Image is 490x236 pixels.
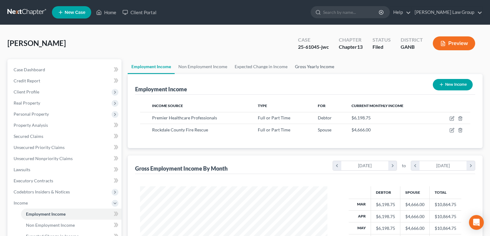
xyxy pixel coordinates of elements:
a: Employment Income [21,209,121,220]
span: Credit Report [14,78,40,83]
div: Open Intercom Messenger [469,215,484,230]
div: Status [373,36,391,43]
a: Employment Income [128,59,175,74]
i: chevron_left [411,161,420,170]
a: Expected Change in Income [231,59,291,74]
a: Gross Yearly Income [291,59,338,74]
span: Non Employment Income [26,222,75,228]
a: Help [390,7,411,18]
span: Debtor [318,115,332,120]
div: Filed [373,43,391,51]
a: Non Employment Income [21,220,121,231]
i: chevron_right [388,161,397,170]
div: Gross Employment Income By Month [135,165,228,172]
div: $6,198.75 [376,225,395,231]
div: $4,666.00 [405,225,424,231]
span: Secured Claims [14,134,43,139]
a: Unsecured Priority Claims [9,142,121,153]
div: 25-61045-jwc [298,43,329,51]
span: Personal Property [14,111,49,117]
a: Credit Report [9,75,121,86]
div: $6,198.75 [376,213,395,220]
span: Full or Part Time [258,127,290,132]
td: $10,864.75 [430,210,462,222]
span: Lawsuits [14,167,30,172]
a: [PERSON_NAME] Law Group [411,7,482,18]
div: [DATE] [420,161,467,170]
div: $6,198.75 [376,201,395,208]
div: GANB [401,43,423,51]
a: Case Dashboard [9,64,121,75]
div: $4,666.00 [405,201,424,208]
div: District [401,36,423,43]
a: Property Analysis [9,120,121,131]
span: Real Property [14,100,40,106]
span: 13 [357,44,363,50]
th: Mar [349,199,371,210]
div: [DATE] [341,161,389,170]
span: to [402,163,406,169]
th: Apr [349,210,371,222]
a: Lawsuits [9,164,121,175]
div: Chapter [339,36,363,43]
span: Premier Healthcare Professionals [152,115,217,120]
span: Spouse [318,127,331,132]
span: Property Analysis [14,122,48,128]
div: $4,666.00 [405,213,424,220]
a: Home [93,7,119,18]
span: Type [258,103,267,108]
span: Codebtors Insiders & Notices [14,189,70,194]
span: Unsecured Nonpriority Claims [14,156,73,161]
span: Rockdale County Fire Rescue [152,127,208,132]
span: For [318,103,326,108]
a: Client Portal [119,7,160,18]
td: $10,864.75 [430,222,462,234]
th: Spouse [400,186,430,199]
button: New Income [433,79,473,90]
span: New Case [65,10,85,15]
td: $10,864.75 [430,199,462,210]
a: Non Employment Income [175,59,231,74]
a: Executory Contracts [9,175,121,186]
i: chevron_left [333,161,341,170]
span: Income [14,200,28,205]
button: Preview [433,36,475,50]
span: Current Monthly Income [352,103,403,108]
div: Chapter [339,43,363,51]
div: Case [298,36,329,43]
th: Total [430,186,462,199]
div: Employment Income [135,85,187,93]
span: $4,666.00 [352,127,371,132]
i: chevron_right [467,161,475,170]
span: Full or Part Time [258,115,290,120]
a: Unsecured Nonpriority Claims [9,153,121,164]
span: Unsecured Priority Claims [14,145,65,150]
span: Employment Income [26,211,66,217]
input: Search by name... [323,6,380,18]
span: Income Source [152,103,183,108]
span: Case Dashboard [14,67,45,72]
th: Debtor [371,186,400,199]
span: [PERSON_NAME] [7,39,66,48]
span: Client Profile [14,89,39,94]
a: Secured Claims [9,131,121,142]
span: $6,198.75 [352,115,371,120]
th: May [349,222,371,234]
span: Executory Contracts [14,178,53,183]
